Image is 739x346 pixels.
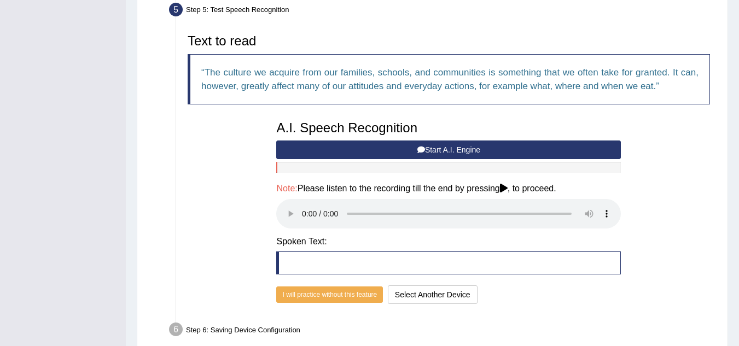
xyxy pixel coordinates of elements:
h4: Please listen to the recording till the end by pressing , to proceed. [276,184,621,193]
div: Step 6: Saving Device Configuration [164,319,723,343]
button: Select Another Device [388,285,478,304]
h3: A.I. Speech Recognition [276,121,621,135]
span: Note: [276,184,297,193]
button: Start A.I. Engine [276,140,621,159]
q: The culture we acquire from our families, schools, and communities is something that we often tak... [201,67,699,91]
h4: Spoken Text: [276,237,621,247]
h3: Text to read [188,34,710,48]
button: I will practice without this feature [276,286,383,303]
